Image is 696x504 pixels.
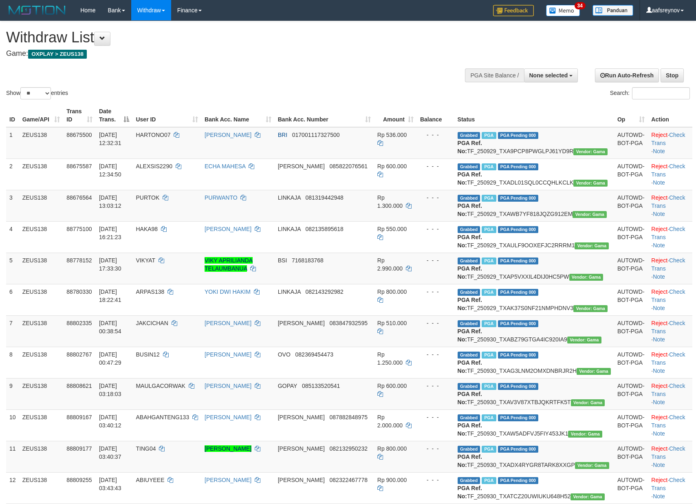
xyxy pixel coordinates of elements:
[573,305,608,312] span: Vendor URL: https://trx31.1velocity.biz
[6,104,19,127] th: ID
[454,347,614,378] td: TF_250930_TXAG3LNM2OMXDNBRJR2H
[651,288,667,295] a: Reject
[529,72,568,79] span: None selected
[99,132,121,146] span: [DATE] 12:32:31
[458,140,482,154] b: PGA Ref. No:
[458,485,482,500] b: PGA Ref. No:
[454,378,614,409] td: TF_250930_TXAV3V87XTBJQKRTFK5T
[498,352,539,359] span: PGA Pending
[302,383,340,389] span: Copy 085133520541 to clipboard
[651,194,685,209] a: Check Trans
[648,253,692,284] td: · ·
[136,257,155,264] span: VIKYAT
[458,359,482,374] b: PGA Ref. No:
[63,104,96,127] th: Trans ID: activate to sort column ascending
[651,257,667,264] a: Reject
[6,87,68,99] label: Show entries
[651,320,685,335] a: Check Trans
[19,158,64,190] td: ZEUS138
[651,257,685,272] a: Check Trans
[651,445,667,452] a: Reject
[648,127,692,159] td: · ·
[6,158,19,190] td: 2
[651,414,685,429] a: Check Trans
[458,414,480,421] span: Grabbed
[648,221,692,253] td: · ·
[651,351,667,358] a: Reject
[6,127,19,159] td: 1
[651,320,667,326] a: Reject
[454,315,614,347] td: TF_250930_TXABZ79GTGA4IC920IA9
[420,319,451,327] div: - - -
[136,288,164,295] span: ARPAS138
[454,253,614,284] td: TF_250929_TXAP5VXXIL4DIJ0HC5PW
[136,163,172,169] span: ALEXSIS2290
[66,320,92,326] span: 88802335
[498,132,539,139] span: PGA Pending
[648,158,692,190] td: · ·
[205,194,238,201] a: PURWANTO
[454,127,614,159] td: TF_250929_TXA9PCP8PWGLPJ61YD9R
[653,273,665,280] a: Note
[614,441,648,472] td: AUTOWD-BOT-PGA
[651,445,685,460] a: Check Trans
[136,477,164,483] span: ABIUYEEE
[278,163,325,169] span: [PERSON_NAME]
[99,445,121,460] span: [DATE] 03:40:37
[498,258,539,264] span: PGA Pending
[205,257,253,272] a: VIKY APRILIANDA TELAUMBANUA
[66,132,92,138] span: 88675500
[305,288,343,295] span: Copy 082143292982 to clipboard
[20,87,51,99] select: Showentries
[377,194,403,209] span: Rp 1.300.000
[610,87,690,99] label: Search:
[648,378,692,409] td: · ·
[19,347,64,378] td: ZEUS138
[205,445,251,452] a: [PERSON_NAME]
[614,221,648,253] td: AUTOWD-BOT-PGA
[632,87,690,99] input: Search:
[651,132,667,138] a: Reject
[614,284,648,315] td: AUTOWD-BOT-PGA
[19,378,64,409] td: ZEUS138
[493,5,534,16] img: Feedback.jpg
[498,195,539,202] span: PGA Pending
[454,472,614,504] td: TF_250930_TXATCZ20UWIUKU648H52
[614,127,648,159] td: AUTOWD-BOT-PGA
[305,194,343,201] span: Copy 081319442948 to clipboard
[498,446,539,453] span: PGA Pending
[482,258,496,264] span: Marked by aafchomsokheang
[569,274,603,281] span: Vendor URL: https://trx31.1velocity.biz
[278,194,301,201] span: LINKAJA
[330,477,368,483] span: Copy 082322467778 to clipboard
[6,50,456,58] h4: Game:
[651,194,667,201] a: Reject
[377,383,407,389] span: Rp 600.000
[614,158,648,190] td: AUTOWD-BOT-PGA
[374,104,417,127] th: Amount: activate to sort column ascending
[458,202,482,217] b: PGA Ref. No:
[458,391,482,405] b: PGA Ref. No:
[6,315,19,347] td: 7
[458,297,482,311] b: PGA Ref. No:
[99,477,121,491] span: [DATE] 03:43:43
[66,288,92,295] span: 88780330
[482,446,496,453] span: Marked by aaftanly
[19,409,64,441] td: ZEUS138
[377,477,407,483] span: Rp 900.000
[330,163,368,169] span: Copy 085822076561 to clipboard
[573,211,607,218] span: Vendor URL: https://trx31.1velocity.biz
[66,194,92,201] span: 88676564
[275,104,374,127] th: Bank Acc. Number: activate to sort column ascending
[278,383,297,389] span: GOPAY
[377,132,407,138] span: Rp 536.000
[19,253,64,284] td: ZEUS138
[614,104,648,127] th: Op: activate to sort column ascending
[99,288,121,303] span: [DATE] 18:22:41
[6,4,68,16] img: MOTION_logo.png
[19,104,64,127] th: Game/API: activate to sort column ascending
[482,477,496,484] span: Marked by aaftanly
[458,171,482,186] b: PGA Ref. No:
[651,132,685,146] a: Check Trans
[651,351,685,366] a: Check Trans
